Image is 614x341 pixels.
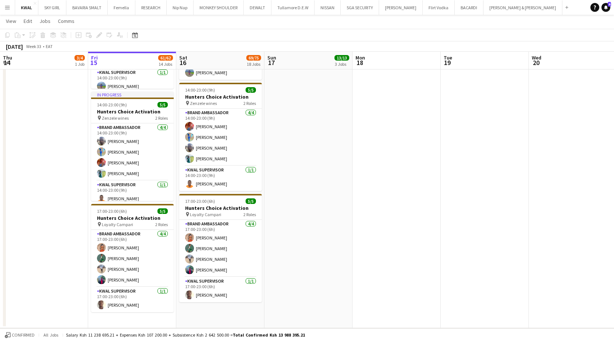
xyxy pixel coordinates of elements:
[91,181,174,206] app-card-role: KWAL SUPERVISOR1/114:00-23:00 (9h)[PERSON_NAME]
[185,198,215,204] span: 17:00-23:00 (6h)
[179,205,262,211] h3: Hunters Choice Activation
[179,194,262,302] app-job-card: 17:00-23:00 (6h)5/5Hunters Choice Activation Loyalty Campari2 RolesBrand Ambassador4/417:00-23:00...
[267,54,276,61] span: Sun
[91,215,174,221] h3: Hunters Choice Activation
[46,44,53,49] div: EAT
[354,58,365,67] span: 18
[483,0,562,15] button: [PERSON_NAME] & [PERSON_NAME]
[179,93,262,100] h3: Hunters Choice Activation
[158,55,173,61] span: 61/62
[15,0,38,15] button: KWAL
[102,115,129,121] span: Zenzele wines
[91,287,174,312] app-card-role: KWAL SUPERVISOR1/117:00-23:00 (6h)[PERSON_NAME]
[532,54,541,61] span: Wed
[178,58,187,67] span: 16
[91,204,174,312] app-job-card: 17:00-23:00 (6h)5/5Hunters Choice Activation Loyalty Campari2 RolesBrand Ambassador4/417:00-23:00...
[3,16,19,26] a: View
[74,55,85,61] span: 3/4
[155,115,168,121] span: 2 Roles
[135,0,167,15] button: RESEARCH
[24,44,43,49] span: Week 33
[601,3,610,12] a: 4
[108,0,135,15] button: Femella
[444,54,452,61] span: Tue
[335,61,349,67] div: 3 Jobs
[355,54,365,61] span: Mon
[608,2,611,7] span: 4
[91,68,174,93] app-card-role: KWAL SUPERVISOR1/114:00-23:00 (9h)[PERSON_NAME]
[24,18,32,24] span: Edit
[75,61,84,67] div: 1 Job
[12,333,35,338] span: Confirmed
[379,0,423,15] button: [PERSON_NAME]
[179,83,262,191] app-job-card: 14:00-23:00 (9h)5/5Hunters Choice Activation Zenzele wines2 RolesBrand Ambassador4/414:00-23:00 (...
[246,198,256,204] span: 5/5
[246,55,261,61] span: 69/75
[455,0,483,15] button: BACARDI
[157,208,168,214] span: 5/5
[66,332,305,338] div: Salary Ksh 11 238 695.21 + Expenses Ksh 107 200.00 + Subsistence Ksh 2 642 500.00 =
[443,58,452,67] span: 19
[6,43,23,50] div: [DATE]
[179,277,262,302] app-card-role: KWAL SUPERVISOR1/117:00-23:00 (6h)[PERSON_NAME]
[194,0,244,15] button: MONKEY SHOULDER
[246,87,256,93] span: 5/5
[58,18,74,24] span: Comms
[315,0,341,15] button: NISSAN
[334,55,349,61] span: 13/13
[66,0,108,15] button: BAVARIA SMALT
[91,92,174,98] div: In progress
[247,61,261,67] div: 18 Jobs
[233,332,305,338] span: Total Confirmed Ksh 13 988 395.21
[159,61,173,67] div: 14 Jobs
[42,332,60,338] span: All jobs
[266,58,276,67] span: 17
[179,166,262,191] app-card-role: KWAL SUPERVISOR1/114:00-23:00 (9h)[PERSON_NAME]
[190,100,217,106] span: Zenzele wines
[91,108,174,115] h3: Hunters Choice Activation
[39,18,51,24] span: Jobs
[91,92,174,201] app-job-card: In progress14:00-23:00 (9h)5/5Hunters Choice Activation Zenzele wines2 RolesBrand Ambassador4/414...
[91,54,98,61] span: Fri
[157,102,168,108] span: 5/5
[531,58,541,67] span: 20
[55,16,77,26] a: Comms
[2,58,12,67] span: 14
[21,16,35,26] a: Edit
[97,102,127,108] span: 14:00-23:00 (9h)
[97,208,127,214] span: 17:00-23:00 (6h)
[179,54,187,61] span: Sat
[91,123,174,181] app-card-role: Brand Ambassador4/414:00-23:00 (9h)[PERSON_NAME][PERSON_NAME][PERSON_NAME][PERSON_NAME]
[423,0,455,15] button: Flirt Vodka
[38,0,66,15] button: SKY GIRL
[155,222,168,227] span: 2 Roles
[6,18,16,24] span: View
[91,230,174,287] app-card-role: Brand Ambassador4/417:00-23:00 (6h)[PERSON_NAME][PERSON_NAME][PERSON_NAME][PERSON_NAME]
[179,109,262,166] app-card-role: Brand Ambassador4/414:00-23:00 (9h)[PERSON_NAME][PERSON_NAME][PERSON_NAME][PERSON_NAME]
[37,16,53,26] a: Jobs
[271,0,315,15] button: Tullamore D.E.W
[102,222,133,227] span: Loyalty Campari
[167,0,194,15] button: Nip Nap
[3,54,12,61] span: Thu
[190,212,221,217] span: Loyalty Campari
[90,58,98,67] span: 15
[179,220,262,277] app-card-role: Brand Ambassador4/417:00-23:00 (6h)[PERSON_NAME][PERSON_NAME][PERSON_NAME][PERSON_NAME]
[243,212,256,217] span: 2 Roles
[243,100,256,106] span: 2 Roles
[244,0,271,15] button: DEWALT
[185,87,215,93] span: 14:00-23:00 (9h)
[341,0,379,15] button: SGA SECURITY
[4,331,36,339] button: Confirmed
